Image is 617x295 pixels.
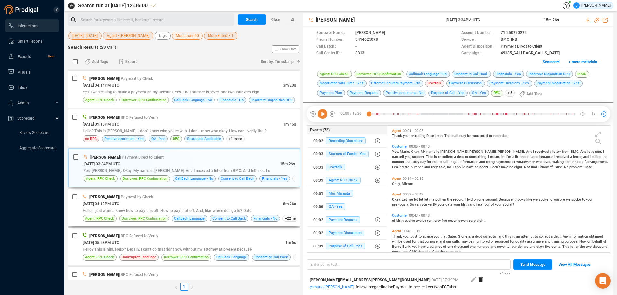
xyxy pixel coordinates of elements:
[573,155,583,159] span: letter,
[410,203,415,207] span: So
[307,134,387,147] button: 00:02Recording Disclosure
[18,85,27,90] span: Inbox
[461,203,469,207] span: birth
[590,155,592,159] span: I
[565,160,575,164] span: some
[515,89,546,99] button: Add Tags
[490,165,492,169] span: I
[453,160,460,164] span: get
[570,155,573,159] span: a
[492,165,501,169] span: don't
[543,57,560,67] span: Scorecard
[426,134,435,138] span: Date
[526,89,542,99] span: Add Tags
[509,165,514,169] span: no
[392,150,400,154] span: Yes,
[313,149,323,159] div: 00:03
[212,215,246,221] span: Consent to Call Back
[85,97,114,103] span: Agent: RPC Check
[392,203,410,207] span: previously.
[313,136,323,146] div: 00:02
[17,101,29,105] span: Admin
[554,155,556,159] span: I
[313,202,323,212] div: 00:56
[540,165,550,169] span: know
[5,35,59,48] li: Smart Reports
[412,155,426,159] span: support.
[221,176,254,182] span: Consent to Call Back
[469,155,488,159] span: something.
[565,57,601,67] button: + more metadata
[514,197,517,202] span: it
[555,165,564,169] span: Sure.
[68,32,102,40] button: [DATE] - [DATE]
[436,150,440,154] span: is
[434,234,440,239] span: you
[447,197,453,202] span: the
[392,234,403,239] span: Thank
[479,160,486,164] span: and
[602,155,607,159] span: the
[307,174,387,187] button: 00:39Agent: RPC Check
[512,160,516,164] span: or
[427,160,432,164] span: for
[503,203,514,207] span: social?
[272,45,299,53] button: Show Stats
[489,134,493,138] span: or
[427,219,433,223] span: ten
[476,203,483,207] span: last
[72,32,98,40] span: [DATE] - [DATE]
[422,203,428,207] span: you
[83,83,119,88] span: [DATE] 04:14PM UTC
[428,203,438,207] span: verify
[8,19,54,32] a: Interactions
[533,150,535,154] span: I
[307,227,387,239] button: 01:02Payment Discussion
[443,160,449,164] span: call
[586,197,592,202] span: you
[402,197,408,202] span: Let
[122,97,166,103] span: Borrower: RPC Confirmation
[307,187,387,200] button: 00:51Mini Miranda
[426,150,436,154] span: name
[566,197,571,202] span: we
[174,97,212,103] span: CallBack Language - No
[585,165,592,169] span: Date
[83,202,119,206] span: [DATE] 04:12PM UTC
[438,160,443,164] span: to
[442,155,454,159] span: collect
[431,165,439,169] span: they
[532,160,536,164] span: or
[390,127,610,252] div: grid
[552,160,565,164] span: making
[447,165,453,169] span: no.
[455,165,466,169] span: should
[326,230,364,236] span: Payment Discussion
[119,115,158,120] span: | RPC Refused to Verify
[514,165,524,169] span: eight.
[469,150,497,154] span: [PERSON_NAME]
[326,190,353,197] span: Mini Miranda
[457,155,465,159] span: debt
[392,160,405,164] span: number
[122,215,166,221] span: Borrower: RPC Confirmation
[400,150,411,154] span: Mario.
[538,165,540,169] span: I
[491,203,495,207] span: of
[424,165,431,169] span: and
[5,50,59,63] li: Exports
[524,165,531,169] span: Not
[469,219,477,223] span: zero
[415,203,422,207] span: can
[415,134,426,138] span: calling
[18,55,31,59] span: Exports
[326,177,361,184] span: Agent: RPC Check
[175,176,213,182] span: CallBack Language - No
[313,215,323,225] div: 01:02
[283,122,296,126] span: 1m 46s
[257,56,300,67] button: Sort by: Timestamp
[497,150,526,154] span: [PERSON_NAME].
[226,135,245,142] span: +1 more
[83,90,259,94] span: Yes. I was calling to make a payment on my account. Yes. That number is seven one two four zero eigh
[424,197,429,202] span: let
